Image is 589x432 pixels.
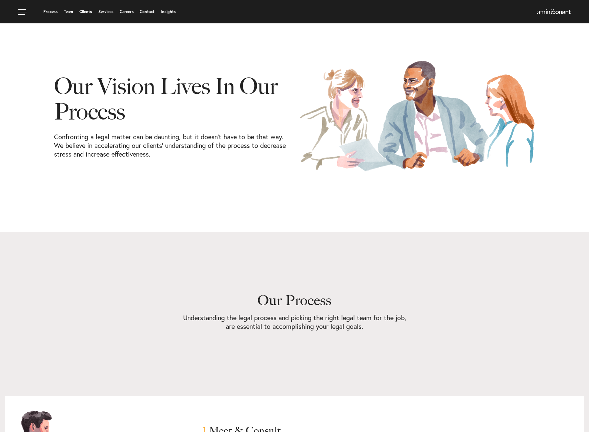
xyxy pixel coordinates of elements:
a: Careers [120,10,134,14]
img: Our Process [300,60,535,172]
a: Process [43,10,58,14]
p: Confronting a legal matter can be daunting, but it doesn’t have to be that way. We believe in acc... [54,133,289,159]
a: Team [64,10,73,14]
h1: Our Vision Lives In Our Process [54,73,289,133]
a: Contact [140,10,154,14]
a: Clients [79,10,92,14]
a: Insights [161,10,176,14]
a: Home [537,10,571,15]
img: Amini & Conant [537,9,571,15]
a: Services [98,10,113,14]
